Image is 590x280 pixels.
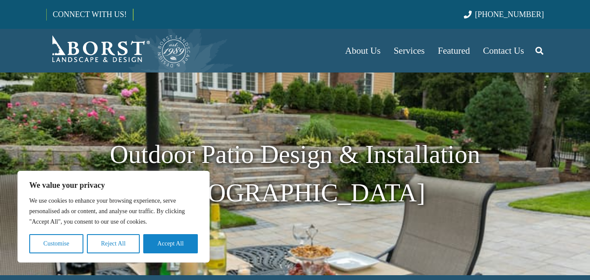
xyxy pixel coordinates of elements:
[29,196,198,227] p: We use cookies to enhance your browsing experience, serve personalised ads or content, and analys...
[476,29,531,73] a: Contact Us
[483,45,524,56] span: Contact Us
[345,45,380,56] span: About Us
[475,10,544,19] span: [PHONE_NUMBER]
[47,4,133,25] a: CONNECT WITH US!
[431,29,476,73] a: Featured
[29,180,198,190] p: We value your privacy
[393,45,424,56] span: Services
[464,10,544,19] a: [PHONE_NUMBER]
[29,234,83,253] button: Customise
[17,171,210,263] div: We value your privacy
[143,234,198,253] button: Accept All
[387,29,431,73] a: Services
[46,135,544,212] h1: Outdoor Patio Design & Installation [GEOGRAPHIC_DATA]
[438,45,470,56] span: Featured
[87,234,140,253] button: Reject All
[46,33,191,68] a: Borst-Logo
[338,29,387,73] a: About Us
[531,40,548,62] a: Search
